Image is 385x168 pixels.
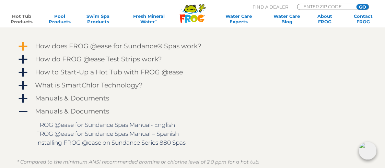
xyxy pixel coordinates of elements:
h4: Manuals & Documents [35,108,109,115]
span: a [18,41,28,52]
a: a How do FROG @ease Test Strips work? [17,54,368,65]
a: ContactFROG [348,13,378,24]
input: Zip Code Form [303,4,349,9]
a: Water CareBlog [272,13,302,24]
input: GO [357,4,369,10]
h4: How do FROG @ease Test Strips work? [35,56,162,63]
a: a What is SmartChlor Technology? [17,80,368,91]
h4: What is SmartChlor Technology? [35,82,143,89]
span: a [18,68,28,78]
a: AboutFROG [310,13,340,24]
a: Fresh MineralWater∞ [121,13,176,24]
a: a How to Start-Up a Hot Tub with FROG @ease [17,67,368,78]
sup: ∞ [155,19,157,22]
a: FROG @ease for Sundance Spas Manual – Spanish [36,130,179,137]
h4: How does FROG @ease for Sundance® Spas work? [35,43,201,50]
h4: Manuals & Documents [35,95,109,102]
a: Hot TubProducts [7,13,37,24]
a: a Manuals & Documents [17,93,368,104]
img: openIcon [359,142,377,160]
span: a [18,81,28,91]
a: Water CareExperts [214,13,264,24]
a: FROG @ease for Sundance Spas Manual- English [36,121,175,128]
p: Find A Dealer [253,4,288,10]
span: a [18,55,28,65]
h4: How to Start-Up a Hot Tub with FROG @ease [35,69,183,76]
a: PoolProducts [45,13,75,24]
a: Swim SpaProducts [83,13,113,24]
a: Installing FROG @ease on Sundance Series 880 Spas [36,139,186,146]
span: a [18,94,28,104]
a: A Manuals & Documents [17,106,368,117]
span: A [18,107,28,117]
a: a How does FROG @ease for Sundance® Spas work? [17,41,368,52]
em: * Compared to the minimum ANSI recommended bromine or chlorine level of 2.0 ppm for a hot tub. [17,159,259,165]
